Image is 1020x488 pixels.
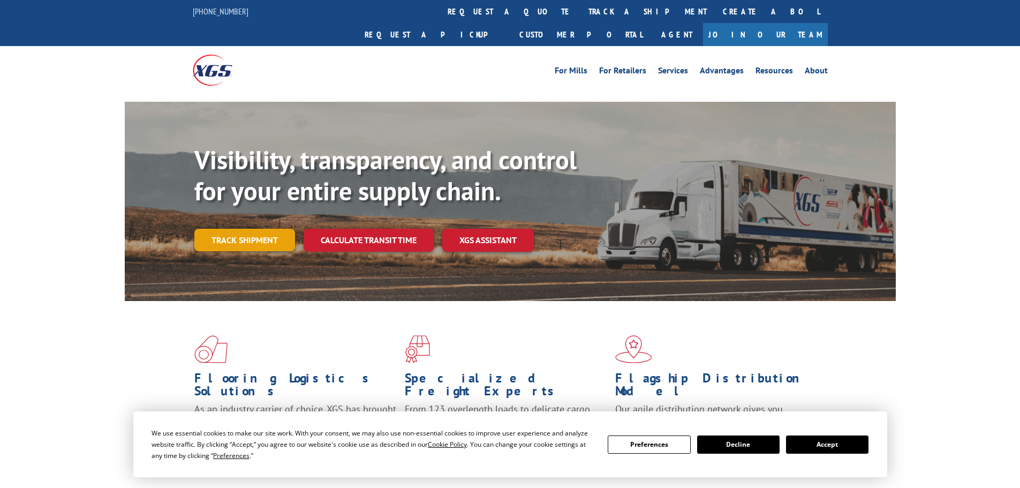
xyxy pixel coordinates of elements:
[194,143,577,207] b: Visibility, transparency, and control for your entire supply chain.
[615,403,812,428] span: Our agile distribution network gives you nationwide inventory management on demand.
[755,66,793,78] a: Resources
[428,440,467,449] span: Cookie Policy
[700,66,744,78] a: Advantages
[194,229,295,251] a: Track shipment
[304,229,434,252] a: Calculate transit time
[697,436,780,454] button: Decline
[194,335,228,363] img: xgs-icon-total-supply-chain-intelligence-red
[651,23,703,46] a: Agent
[703,23,828,46] a: Join Our Team
[194,372,397,403] h1: Flooring Logistics Solutions
[193,6,248,17] a: [PHONE_NUMBER]
[608,436,690,454] button: Preferences
[805,66,828,78] a: About
[615,335,652,363] img: xgs-icon-flagship-distribution-model-red
[786,436,868,454] button: Accept
[194,403,396,441] span: As an industry carrier of choice, XGS has brought innovation and dedication to flooring logistics...
[213,451,250,460] span: Preferences
[599,66,646,78] a: For Retailers
[405,403,607,451] p: From 123 overlength loads to delicate cargo, our experienced staff knows the best way to move you...
[555,66,587,78] a: For Mills
[442,229,534,252] a: XGS ASSISTANT
[615,372,818,403] h1: Flagship Distribution Model
[357,23,511,46] a: Request a pickup
[405,372,607,403] h1: Specialized Freight Experts
[511,23,651,46] a: Customer Portal
[152,427,595,461] div: We use essential cookies to make our site work. With your consent, we may also use non-essential ...
[658,66,688,78] a: Services
[133,411,887,477] div: Cookie Consent Prompt
[405,335,430,363] img: xgs-icon-focused-on-flooring-red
